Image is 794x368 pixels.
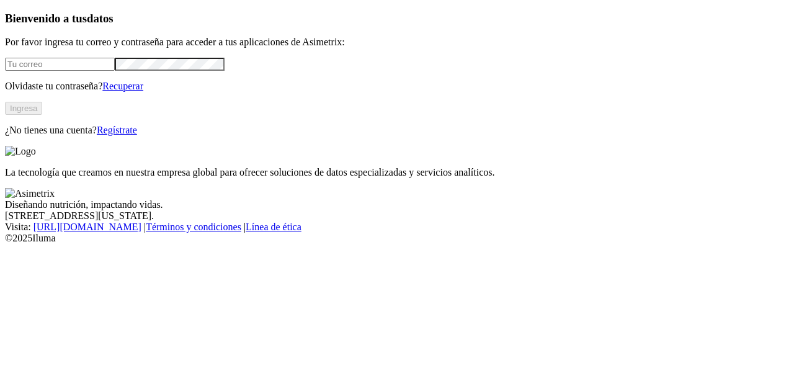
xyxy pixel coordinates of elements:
p: La tecnología que creamos en nuestra empresa global para ofrecer soluciones de datos especializad... [5,167,789,178]
div: © 2025 Iluma [5,233,789,244]
input: Tu correo [5,58,115,71]
a: Regístrate [97,125,137,135]
img: Logo [5,146,36,157]
div: Visita : | | [5,222,789,233]
a: Términos y condiciones [146,222,241,232]
img: Asimetrix [5,188,55,199]
p: Olvidaste tu contraseña? [5,81,789,92]
div: Diseñando nutrición, impactando vidas. [5,199,789,210]
div: [STREET_ADDRESS][US_STATE]. [5,210,789,222]
span: datos [87,12,114,25]
a: Línea de ética [246,222,301,232]
p: Por favor ingresa tu correo y contraseña para acceder a tus aplicaciones de Asimetrix: [5,37,789,48]
p: ¿No tienes una cuenta? [5,125,789,136]
button: Ingresa [5,102,42,115]
a: [URL][DOMAIN_NAME] [33,222,141,232]
a: Recuperar [102,81,143,91]
h3: Bienvenido a tus [5,12,789,25]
